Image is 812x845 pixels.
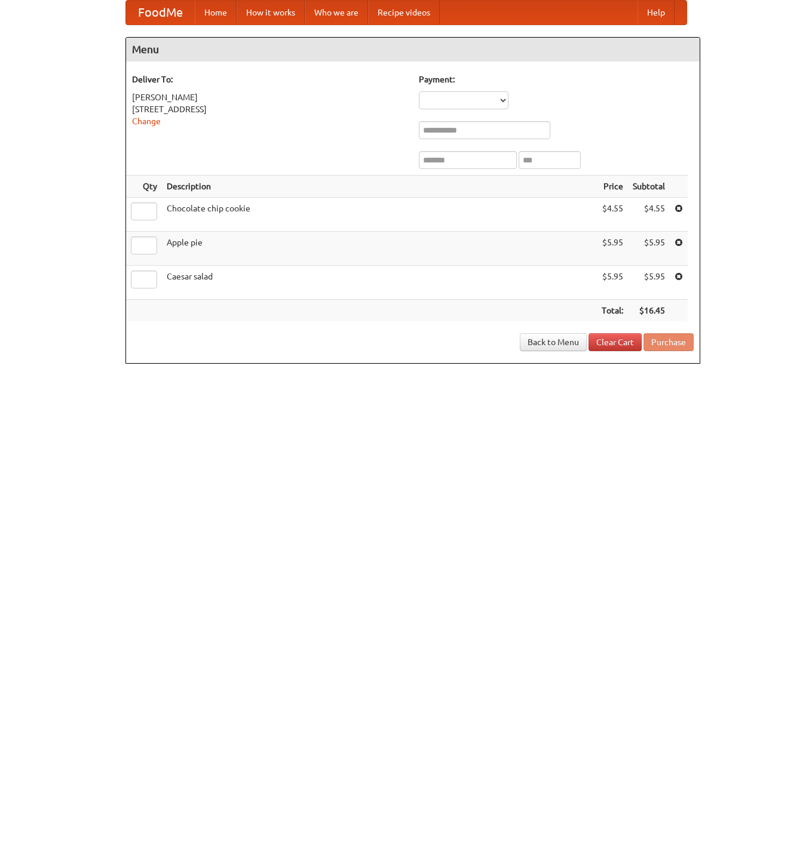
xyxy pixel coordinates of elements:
[162,198,597,232] td: Chocolate chip cookie
[628,300,670,322] th: $16.45
[644,333,694,351] button: Purchase
[305,1,368,24] a: Who we are
[132,91,407,103] div: [PERSON_NAME]
[628,198,670,232] td: $4.55
[419,73,694,85] h5: Payment:
[132,116,161,126] a: Change
[126,38,700,62] h4: Menu
[520,333,587,351] a: Back to Menu
[628,266,670,300] td: $5.95
[597,232,628,266] td: $5.95
[162,232,597,266] td: Apple pie
[162,266,597,300] td: Caesar salad
[126,1,195,24] a: FoodMe
[597,176,628,198] th: Price
[368,1,440,24] a: Recipe videos
[162,176,597,198] th: Description
[597,198,628,232] td: $4.55
[628,176,670,198] th: Subtotal
[638,1,675,24] a: Help
[195,1,237,24] a: Home
[628,232,670,266] td: $5.95
[597,300,628,322] th: Total:
[589,333,642,351] a: Clear Cart
[597,266,628,300] td: $5.95
[126,176,162,198] th: Qty
[237,1,305,24] a: How it works
[132,103,407,115] div: [STREET_ADDRESS]
[132,73,407,85] h5: Deliver To:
